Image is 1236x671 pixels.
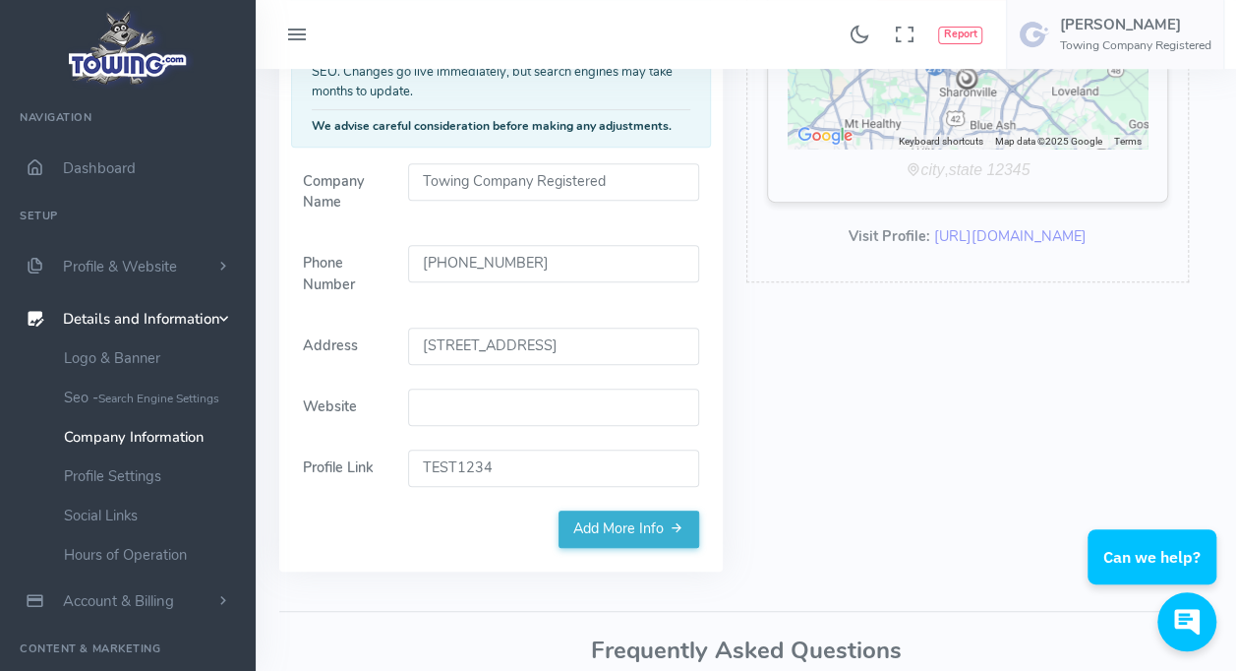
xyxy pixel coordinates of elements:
label: Address [291,328,396,365]
a: Logo & Banner [49,338,256,378]
h6: Towing Company Registered [1060,39,1211,52]
span: Map data ©2025 Google [995,136,1102,147]
i: state [948,161,981,178]
a: Hours of Operation [49,535,256,575]
b: Visit Profile: [849,226,930,246]
a: Company Information [49,417,256,457]
img: user-image [1019,19,1050,50]
img: Google [793,123,857,149]
small: Search Engine Settings [98,391,219,406]
a: Profile Settings [49,457,256,496]
i: city [920,161,944,178]
label: Website [291,389,396,426]
p: Editing this data may significantly impact your [DOMAIN_NAME] SEO. Changes go live immediately, b... [312,44,690,101]
a: Terms (opens in new tab) [1114,136,1142,147]
a: Seo -Search Engine Settings [49,378,256,417]
span: Account & Billing [63,591,174,611]
label: Company Name [291,163,396,222]
i: 12345 [986,161,1030,178]
input: Enter a location [408,328,699,365]
iframe: Conversations [1073,475,1236,671]
button: Keyboard shortcuts [899,135,983,149]
span: Details and Information [63,310,220,330]
div: , [788,158,1148,182]
h6: We advise careful consideration before making any adjustments. [312,120,690,133]
a: [URL][DOMAIN_NAME] [934,226,1087,246]
a: Open this area in Google Maps (opens a new window) [793,123,857,149]
span: Dashboard [63,158,136,178]
a: Add More Info [559,511,699,548]
button: Report [938,27,982,44]
h3: Frequently Asked Questions [279,638,1212,663]
span: Profile & Website [63,257,177,276]
a: Social Links [49,496,256,535]
label: Profile Link [291,450,396,487]
h5: [PERSON_NAME] [1060,17,1211,32]
img: logo [62,6,195,90]
label: Phone Number [291,245,396,304]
